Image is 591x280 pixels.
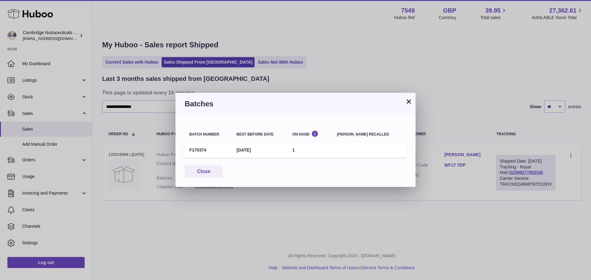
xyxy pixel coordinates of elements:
button: Close [185,165,223,178]
div: On Hand [292,130,328,136]
div: Best before date [236,132,283,136]
div: Batch number [189,132,227,136]
button: × [405,98,412,105]
td: 1 [288,143,332,158]
td: [DATE] [232,143,287,158]
div: [PERSON_NAME] recalled [337,132,402,136]
td: F170374 [185,143,232,158]
h3: Batches [185,99,406,109]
